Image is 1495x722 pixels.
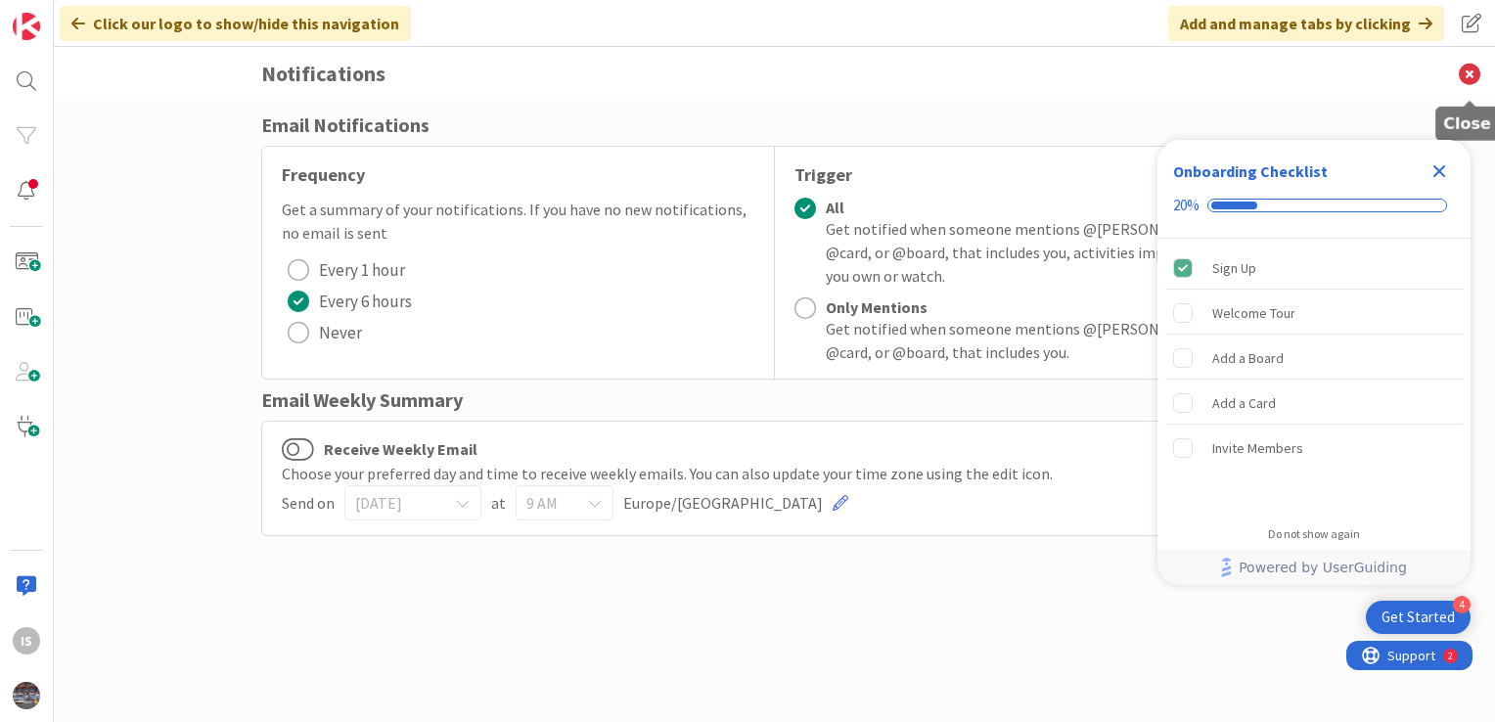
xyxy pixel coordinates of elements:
[1366,601,1471,634] div: Open Get Started checklist, remaining modules: 4
[1212,391,1276,415] div: Add a Card
[794,161,1268,188] div: Trigger
[1165,427,1463,470] div: Invite Members is incomplete.
[319,318,362,347] span: Never
[1268,526,1360,542] div: Do not show again
[1173,159,1328,183] div: Onboarding Checklist
[1167,550,1461,585] a: Powered by UserGuiding
[1165,382,1463,425] div: Add a Card is incomplete.
[1157,140,1471,585] div: Checklist Container
[1239,556,1407,579] span: Powered by UserGuiding
[261,385,1289,415] div: Email Weekly Summary
[282,286,418,317] button: Every 6 hours
[1212,346,1284,370] div: Add a Board
[1157,550,1471,585] div: Footer
[41,3,89,26] span: Support
[1165,247,1463,290] div: Sign Up is complete.
[491,491,506,515] span: at
[319,287,412,316] span: Every 6 hours
[60,6,411,41] div: Click our logo to show/hide this navigation
[526,489,569,517] span: 9 AM
[282,317,368,348] button: Never
[1165,337,1463,380] div: Add a Board is incomplete.
[623,491,823,515] span: Europe/[GEOGRAPHIC_DATA]
[1443,114,1491,133] h5: Close
[1212,256,1256,280] div: Sign Up
[1168,6,1444,41] div: Add and manage tabs by clicking
[282,462,1268,485] div: Choose your preferred day and time to receive weekly emails. You can also update your time zone u...
[826,317,1268,364] div: Get notified when someone mentions @[PERSON_NAME] s, @card, or @board, that includes you.
[13,627,40,654] div: Is
[1453,596,1471,613] div: 4
[826,198,1268,217] div: All
[1382,608,1455,627] div: Get Started
[282,161,754,188] div: Frequency
[1212,301,1295,325] div: Welcome Tour
[13,682,40,709] img: avatar
[282,436,477,462] label: Receive Weekly Email
[319,255,405,285] span: Every 1 hour
[1212,436,1303,460] div: Invite Members
[1173,197,1200,214] div: 20%
[1424,156,1455,187] div: Close Checklist
[1173,197,1455,214] div: Checklist progress: 20%
[826,217,1268,288] div: Get notified when someone mentions @[PERSON_NAME] s, @card, or @board, that includes you, activit...
[282,436,314,462] button: Receive Weekly Email
[1165,292,1463,335] div: Welcome Tour is incomplete.
[1157,239,1471,514] div: Checklist items
[261,47,1289,101] h3: Notifications
[102,8,107,23] div: 2
[13,13,40,40] img: Visit kanbanzone.com
[261,111,1289,140] div: Email Notifications
[282,491,335,515] span: Send on
[282,198,754,245] div: Get a summary of your notifications. If you have no new notifications, no email is sent
[355,489,437,517] span: [DATE]
[826,297,1268,317] div: Only Mentions
[282,254,411,286] button: Every 1 hour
